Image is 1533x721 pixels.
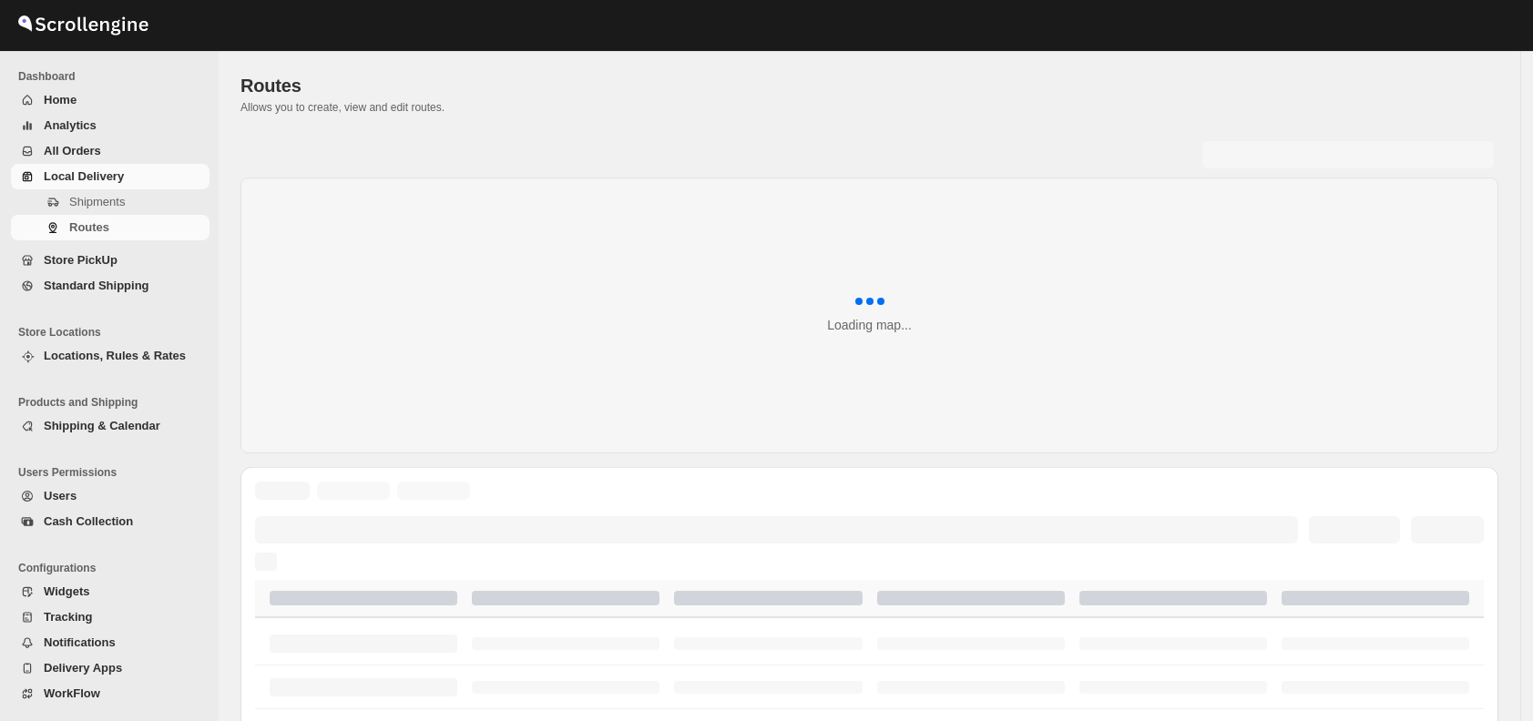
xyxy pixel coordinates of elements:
[240,76,301,96] span: Routes
[11,413,210,439] button: Shipping & Calendar
[11,138,210,164] button: All Orders
[44,144,101,157] span: All Orders
[44,635,116,649] span: Notifications
[18,325,210,340] span: Store Locations
[11,509,210,534] button: Cash Collection
[69,195,125,208] span: Shipments
[44,279,149,292] span: Standard Shipping
[18,561,210,575] span: Configurations
[44,93,77,107] span: Home
[11,630,210,655] button: Notifications
[44,661,122,675] span: Delivery Apps
[44,514,133,528] span: Cash Collection
[44,686,100,700] span: WorkFlow
[11,189,210,215] button: Shipments
[11,681,210,706] button: WorkFlow
[11,87,210,113] button: Home
[44,610,92,624] span: Tracking
[11,215,210,240] button: Routes
[44,584,89,598] span: Widgets
[18,69,210,84] span: Dashboard
[44,118,97,132] span: Analytics
[827,316,912,334] div: Loading map...
[44,253,118,267] span: Store PickUp
[44,419,160,432] span: Shipping & Calendar
[44,489,77,503] span: Users
[11,579,210,604] button: Widgets
[44,169,124,183] span: Local Delivery
[44,349,186,362] span: Locations, Rules & Rates
[11,113,210,138] button: Analytics
[11,343,210,369] button: Locations, Rules & Rates
[18,395,210,410] span: Products and Shipping
[240,100,1498,115] p: Allows you to create, view and edit routes.
[11,655,210,681] button: Delivery Apps
[69,220,109,234] span: Routes
[11,483,210,509] button: Users
[11,604,210,630] button: Tracking
[18,465,210,480] span: Users Permissions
